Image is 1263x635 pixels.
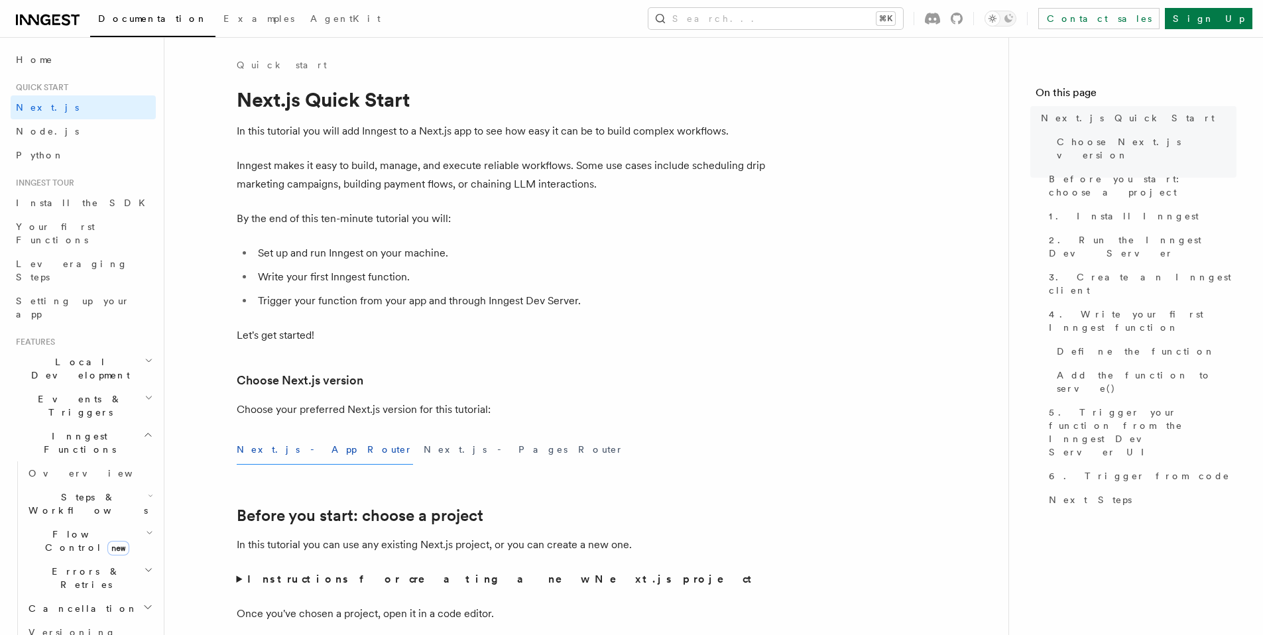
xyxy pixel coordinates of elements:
[11,215,156,252] a: Your first Functions
[11,350,156,387] button: Local Development
[11,355,145,382] span: Local Development
[11,143,156,167] a: Python
[237,605,767,623] p: Once you've chosen a project, open it in a code editor.
[23,597,156,620] button: Cancellation
[302,4,389,36] a: AgentKit
[16,221,95,245] span: Your first Functions
[1044,204,1236,228] a: 1. Install Inngest
[237,87,767,111] h1: Next.js Quick Start
[11,424,156,461] button: Inngest Functions
[16,53,53,66] span: Home
[23,491,148,517] span: Steps & Workflows
[254,292,767,310] li: Trigger your function from your app and through Inngest Dev Server.
[1057,369,1236,395] span: Add the function to serve()
[11,178,74,188] span: Inngest tour
[23,522,156,559] button: Flow Controlnew
[16,259,128,282] span: Leveraging Steps
[1049,469,1230,483] span: 6. Trigger from code
[237,536,767,554] p: In this tutorial you can use any existing Next.js project, or you can create a new one.
[1165,8,1252,29] a: Sign Up
[23,461,156,485] a: Overview
[1038,8,1160,29] a: Contact sales
[16,150,64,160] span: Python
[1057,135,1236,162] span: Choose Next.js version
[1044,302,1236,339] a: 4. Write your first Inngest function
[16,102,79,113] span: Next.js
[11,48,156,72] a: Home
[29,468,165,479] span: Overview
[1036,85,1236,106] h4: On this page
[1036,106,1236,130] a: Next.js Quick Start
[11,430,143,456] span: Inngest Functions
[310,13,381,24] span: AgentKit
[1044,488,1236,512] a: Next Steps
[11,95,156,119] a: Next.js
[1044,228,1236,265] a: 2. Run the Inngest Dev Server
[23,528,146,554] span: Flow Control
[1049,172,1236,199] span: Before you start: choose a project
[1052,339,1236,363] a: Define the function
[1049,233,1236,260] span: 2. Run the Inngest Dev Server
[1044,464,1236,488] a: 6. Trigger from code
[1057,345,1215,358] span: Define the function
[237,122,767,141] p: In this tutorial you will add Inngest to a Next.js app to see how easy it can be to build complex...
[237,506,483,525] a: Before you start: choose a project
[237,400,767,419] p: Choose your preferred Next.js version for this tutorial:
[16,296,130,319] span: Setting up your app
[237,58,327,72] a: Quick start
[1049,406,1236,459] span: 5. Trigger your function from the Inngest Dev Server UI
[424,435,624,465] button: Next.js - Pages Router
[254,268,767,286] li: Write your first Inngest function.
[237,371,363,390] a: Choose Next.js version
[11,289,156,326] a: Setting up your app
[1049,209,1199,223] span: 1. Install Inngest
[11,337,55,347] span: Features
[98,13,208,24] span: Documentation
[1052,363,1236,400] a: Add the function to serve()
[247,573,757,585] strong: Instructions for creating a new Next.js project
[1052,130,1236,167] a: Choose Next.js version
[985,11,1016,27] button: Toggle dark mode
[237,209,767,228] p: By the end of this ten-minute tutorial you will:
[223,13,294,24] span: Examples
[237,156,767,194] p: Inngest makes it easy to build, manage, and execute reliable workflows. Some use cases include sc...
[23,602,138,615] span: Cancellation
[1041,111,1215,125] span: Next.js Quick Start
[11,392,145,419] span: Events & Triggers
[23,565,144,591] span: Errors & Retries
[11,191,156,215] a: Install the SDK
[23,559,156,597] button: Errors & Retries
[1049,308,1236,334] span: 4. Write your first Inngest function
[1049,493,1132,506] span: Next Steps
[11,387,156,424] button: Events & Triggers
[648,8,903,29] button: Search...⌘K
[254,244,767,262] li: Set up and run Inngest on your machine.
[215,4,302,36] a: Examples
[1044,400,1236,464] a: 5. Trigger your function from the Inngest Dev Server UI
[237,570,767,589] summary: Instructions for creating a new Next.js project
[11,119,156,143] a: Node.js
[16,126,79,137] span: Node.js
[237,435,413,465] button: Next.js - App Router
[1044,265,1236,302] a: 3. Create an Inngest client
[11,252,156,289] a: Leveraging Steps
[90,4,215,37] a: Documentation
[1049,270,1236,297] span: 3. Create an Inngest client
[23,485,156,522] button: Steps & Workflows
[11,82,68,93] span: Quick start
[1044,167,1236,204] a: Before you start: choose a project
[237,326,767,345] p: Let's get started!
[107,541,129,555] span: new
[876,12,895,25] kbd: ⌘K
[16,198,153,208] span: Install the SDK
